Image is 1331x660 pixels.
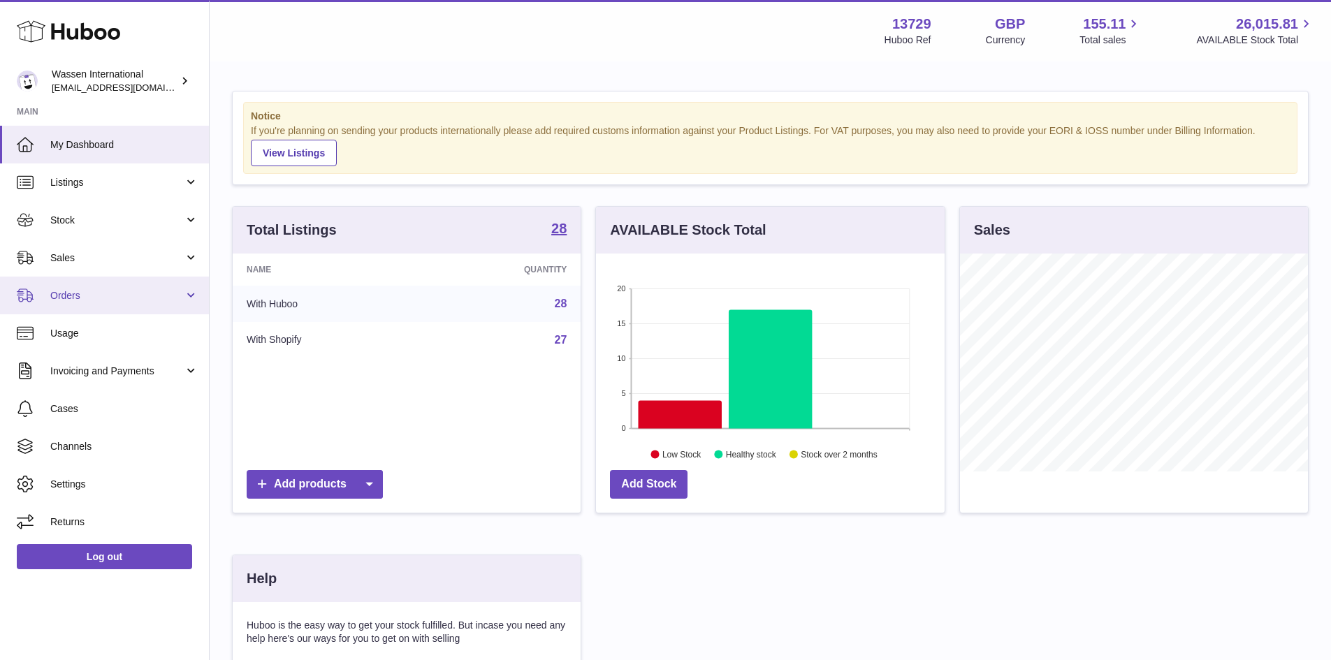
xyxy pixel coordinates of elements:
a: 28 [551,221,567,238]
div: Wassen International [52,68,177,94]
div: Huboo Ref [885,34,931,47]
span: [EMAIL_ADDRESS][DOMAIN_NAME] [52,82,205,93]
strong: 13729 [892,15,931,34]
img: internationalsupplychain@wassen.com [17,71,38,91]
h3: Total Listings [247,221,337,240]
text: 5 [622,389,626,397]
text: Healthy stock [726,449,777,459]
span: 26,015.81 [1236,15,1298,34]
strong: 28 [551,221,567,235]
div: Currency [986,34,1026,47]
a: Add products [247,470,383,499]
a: 27 [555,334,567,346]
a: Add Stock [610,470,688,499]
span: Invoicing and Payments [50,365,184,378]
a: 26,015.81 AVAILABLE Stock Total [1196,15,1314,47]
span: Usage [50,327,198,340]
th: Name [233,254,421,286]
span: AVAILABLE Stock Total [1196,34,1314,47]
span: Returns [50,515,198,529]
span: Channels [50,440,198,453]
p: Huboo is the easy way to get your stock fulfilled. But incase you need any help here's our ways f... [247,619,567,645]
text: 0 [622,424,626,432]
th: Quantity [421,254,581,286]
span: Stock [50,214,184,227]
h3: Help [247,569,277,588]
span: Cases [50,402,198,416]
span: Listings [50,176,184,189]
text: 15 [618,319,626,328]
a: View Listings [251,140,337,166]
span: Orders [50,289,184,302]
span: Settings [50,478,198,491]
text: 10 [618,354,626,362]
a: Log out [17,544,192,569]
h3: AVAILABLE Stock Total [610,221,766,240]
a: 155.11 Total sales [1079,15,1142,47]
span: My Dashboard [50,138,198,152]
a: 28 [555,298,567,309]
text: 20 [618,284,626,293]
strong: Notice [251,110,1290,123]
text: Low Stock [662,449,701,459]
td: With Huboo [233,286,421,322]
span: Sales [50,251,184,265]
span: Total sales [1079,34,1142,47]
span: 155.11 [1083,15,1126,34]
h3: Sales [974,221,1010,240]
strong: GBP [995,15,1025,34]
td: With Shopify [233,322,421,358]
div: If you're planning on sending your products internationally please add required customs informati... [251,124,1290,166]
text: Stock over 2 months [801,449,878,459]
